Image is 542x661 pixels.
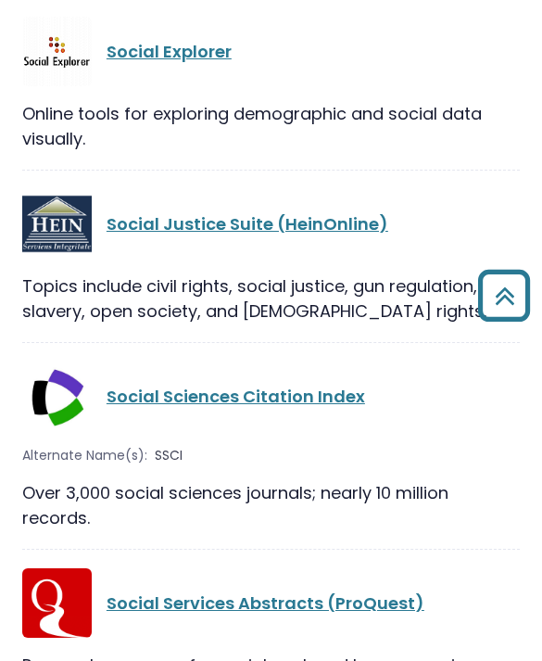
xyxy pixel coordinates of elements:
[22,447,147,466] span: Alternate Name(s):
[22,274,520,324] p: Topics include civil rights, social justice, gun regulation, slavery, open society, and [DEMOGRAP...
[107,41,232,64] a: Social Explorer
[22,481,520,531] div: Over 3,000 social sciences journals; nearly 10 million records.
[22,102,520,152] div: Online tools for exploring demographic and social data visually.
[107,386,365,409] a: Social Sciences Citation Index
[471,278,537,312] a: Back to Top
[155,447,183,466] span: SSCI
[107,592,424,616] a: Social Services Abstracts (ProQuest)
[107,213,388,236] a: Social Justice Suite (HeinOnline)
